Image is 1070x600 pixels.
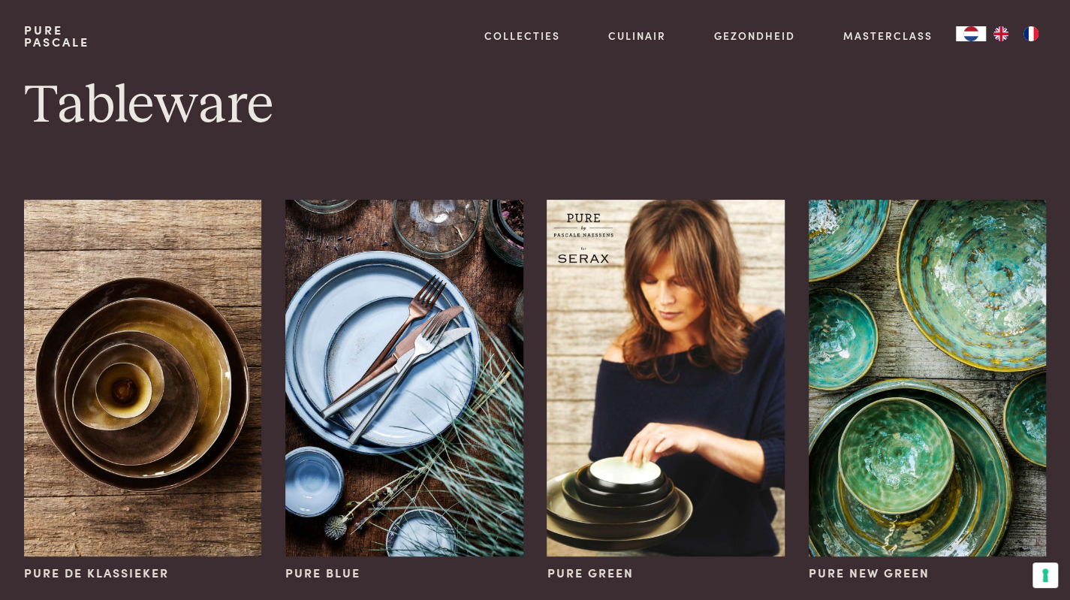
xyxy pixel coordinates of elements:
a: Pure Blue Pure Blue [285,200,523,582]
span: Pure de klassieker [24,564,169,582]
h1: Tableware [24,72,1046,140]
div: Language [956,26,986,41]
span: Pure Blue [285,564,360,582]
a: Pure de klassieker Pure de klassieker [24,200,261,582]
a: NL [956,26,986,41]
span: Pure Green [547,564,633,582]
a: Masterclass [842,28,932,44]
button: Uw voorkeuren voor toestemming voor trackingtechnologieën [1032,562,1058,588]
aside: Language selected: Nederlands [956,26,1046,41]
span: Pure New Green [809,564,930,582]
a: Collecties [484,28,560,44]
a: FR [1016,26,1046,41]
img: Pure New Green [809,200,1046,556]
ul: Language list [986,26,1046,41]
a: Pure Green Pure Green [547,200,784,582]
a: EN [986,26,1016,41]
a: PurePascale [24,24,89,48]
img: Pure de klassieker [24,200,261,556]
img: Pure Blue [285,200,523,556]
a: Pure New Green Pure New Green [809,200,1046,582]
a: Culinair [608,28,666,44]
img: Pure Green [547,200,784,556]
a: Gezondheid [714,28,795,44]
